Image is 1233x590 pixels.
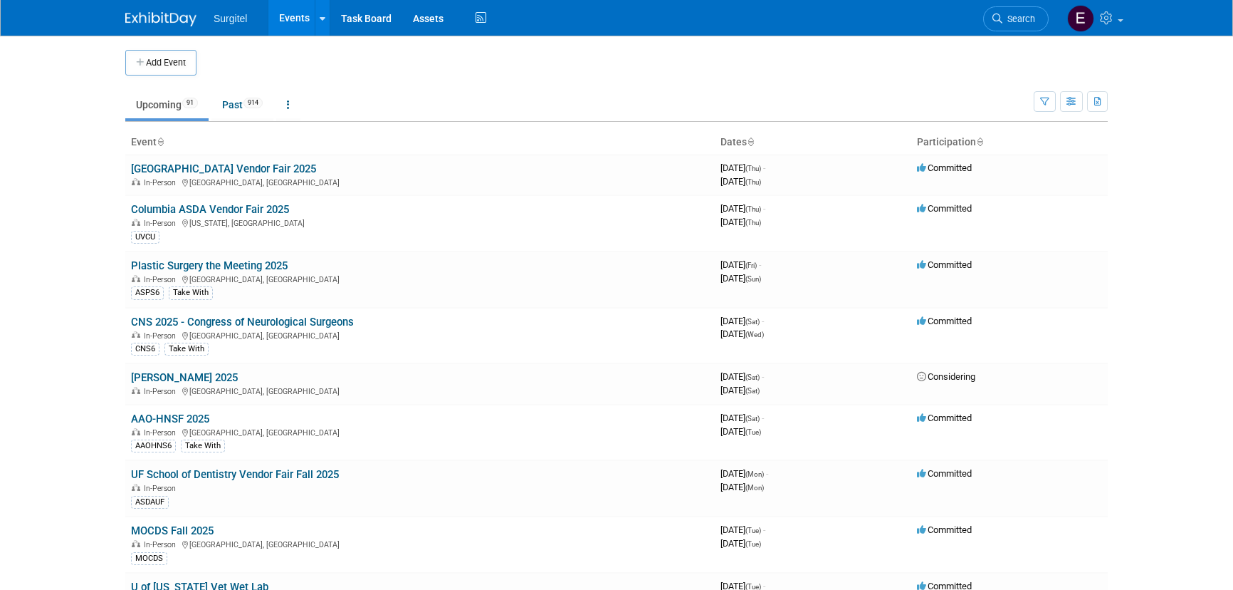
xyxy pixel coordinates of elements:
[745,178,761,186] span: (Thu)
[720,217,761,227] span: [DATE]
[131,316,354,328] a: CNS 2025 - Congress of Neurological Surgeons
[131,496,169,509] div: ASDAUF
[917,413,972,423] span: Committed
[720,482,764,492] span: [DATE]
[983,6,1049,31] a: Search
[720,524,765,535] span: [DATE]
[144,484,180,493] span: In-Person
[745,318,760,326] span: (Sat)
[720,538,761,549] span: [DATE]
[917,371,975,382] span: Considering
[917,259,972,270] span: Committed
[763,524,765,535] span: -
[720,259,761,270] span: [DATE]
[720,273,761,284] span: [DATE]
[766,468,768,479] span: -
[144,178,180,187] span: In-Person
[131,385,709,396] div: [GEOGRAPHIC_DATA], [GEOGRAPHIC_DATA]
[131,552,167,565] div: MOCDS
[131,371,238,384] a: [PERSON_NAME] 2025
[131,440,176,452] div: AAOHNS6
[144,387,180,396] span: In-Person
[720,328,764,339] span: [DATE]
[144,540,180,549] span: In-Person
[131,286,164,299] div: ASPS6
[131,176,709,187] div: [GEOGRAPHIC_DATA], [GEOGRAPHIC_DATA]
[164,343,209,356] div: Take With
[214,13,247,24] span: Surgitel
[745,275,761,283] span: (Sun)
[132,387,140,394] img: In-Person Event
[131,231,159,244] div: UVCU
[125,12,196,26] img: ExhibitDay
[132,275,140,282] img: In-Person Event
[917,468,972,479] span: Committed
[132,484,140,491] img: In-Person Event
[715,130,911,155] th: Dates
[976,136,983,147] a: Sort by Participation Type
[745,262,757,269] span: (Fri)
[169,286,213,299] div: Take With
[720,468,768,479] span: [DATE]
[132,331,140,338] img: In-Person Event
[132,540,140,547] img: In-Person Event
[144,275,180,284] span: In-Person
[745,373,760,381] span: (Sat)
[1067,5,1094,32] img: Event Coordinator
[745,415,760,423] span: (Sat)
[720,203,765,214] span: [DATE]
[759,259,761,270] span: -
[131,426,709,438] div: [GEOGRAPHIC_DATA], [GEOGRAPHIC_DATA]
[132,219,140,226] img: In-Person Event
[917,524,972,535] span: Committed
[131,538,709,549] div: [GEOGRAPHIC_DATA], [GEOGRAPHIC_DATA]
[911,130,1108,155] th: Participation
[720,413,764,423] span: [DATE]
[131,273,709,284] div: [GEOGRAPHIC_DATA], [GEOGRAPHIC_DATA]
[720,316,764,326] span: [DATE]
[182,98,198,108] span: 91
[747,136,754,147] a: Sort by Start Date
[745,205,761,213] span: (Thu)
[131,413,209,425] a: AAO-HNSF 2025
[762,413,764,423] span: -
[720,371,764,382] span: [DATE]
[144,219,180,228] span: In-Person
[745,331,764,338] span: (Wed)
[1002,14,1035,24] span: Search
[745,219,761,227] span: (Thu)
[144,428,180,438] span: In-Person
[745,387,760,395] span: (Sat)
[745,428,761,436] span: (Tue)
[917,162,972,173] span: Committed
[745,484,764,492] span: (Mon)
[720,176,761,187] span: [DATE]
[762,316,764,326] span: -
[157,136,164,147] a: Sort by Event Name
[125,91,209,118] a: Upcoming91
[181,440,225,452] div: Take With
[745,470,764,478] span: (Mon)
[720,426,761,437] span: [DATE]
[763,203,765,214] span: -
[131,217,709,228] div: [US_STATE], [GEOGRAPHIC_DATA]
[131,343,159,356] div: CNS6
[917,203,972,214] span: Committed
[132,178,140,185] img: In-Person Event
[745,540,761,548] span: (Tue)
[131,203,289,216] a: Columbia ASDA Vendor Fair 2025
[745,165,761,172] span: (Thu)
[745,527,761,534] span: (Tue)
[211,91,273,118] a: Past914
[144,331,180,341] span: In-Person
[131,329,709,341] div: [GEOGRAPHIC_DATA], [GEOGRAPHIC_DATA]
[125,130,715,155] th: Event
[917,316,972,326] span: Committed
[720,385,760,395] span: [DATE]
[720,162,765,173] span: [DATE]
[762,371,764,382] span: -
[763,162,765,173] span: -
[125,50,196,76] button: Add Event
[131,524,214,537] a: MOCDS Fall 2025
[132,428,140,435] img: In-Person Event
